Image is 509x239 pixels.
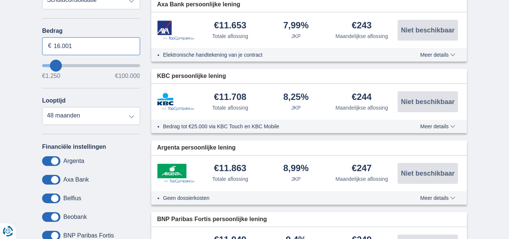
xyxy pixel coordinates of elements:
[42,144,106,150] label: Financiële instellingen
[63,158,84,164] label: Argenta
[157,0,240,9] span: Axa Bank persoonlijke lening
[335,104,388,111] div: Maandelijkse aflossing
[291,32,301,40] div: JKP
[212,104,248,111] div: Totale aflossing
[115,73,140,79] span: €100.000
[157,72,226,81] span: KBC persoonlijke lening
[352,164,372,174] div: €247
[401,27,455,34] span: Niet beschikbaar
[415,195,461,201] button: Meer details
[157,215,267,224] span: BNP Paribas Fortis persoonlijke lening
[63,176,89,183] label: Axa Bank
[283,92,309,103] div: 8,25%
[283,164,309,174] div: 8,99%
[352,92,372,103] div: €244
[398,91,458,112] button: Niet beschikbaar
[63,195,81,202] label: Belfius
[163,51,393,59] li: Elektronische handtekening van je contract
[398,20,458,41] button: Niet beschikbaar
[48,42,51,50] span: €
[157,21,195,40] img: product.pl.alt Axa Bank
[415,123,461,129] button: Meer details
[212,32,248,40] div: Totale aflossing
[42,73,60,79] span: €1.250
[401,98,455,105] span: Niet beschikbaar
[352,21,372,31] div: €243
[157,93,195,111] img: product.pl.alt KBC
[63,214,87,220] label: Beobank
[42,28,140,34] label: Bedrag
[398,163,458,184] button: Niet beschikbaar
[291,104,301,111] div: JKP
[420,124,455,129] span: Meer details
[415,52,461,58] button: Meer details
[401,170,455,177] span: Niet beschikbaar
[420,52,455,57] span: Meer details
[335,32,388,40] div: Maandelijkse aflossing
[214,164,246,174] div: €11.863
[63,232,114,239] label: BNP Paribas Fortis
[335,175,388,183] div: Maandelijkse aflossing
[214,21,246,31] div: €11.653
[420,195,455,201] span: Meer details
[291,175,301,183] div: JKP
[163,123,393,130] li: Bedrag tot €25.000 via KBC Touch en KBC Mobile
[157,164,195,183] img: product.pl.alt Argenta
[42,64,140,67] input: wantToBorrow
[157,144,236,152] span: Argenta persoonlijke lening
[212,175,248,183] div: Totale aflossing
[42,97,66,104] label: Looptijd
[214,92,246,103] div: €11.708
[163,194,393,202] li: Geen dossierkosten
[283,21,309,31] div: 7,99%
